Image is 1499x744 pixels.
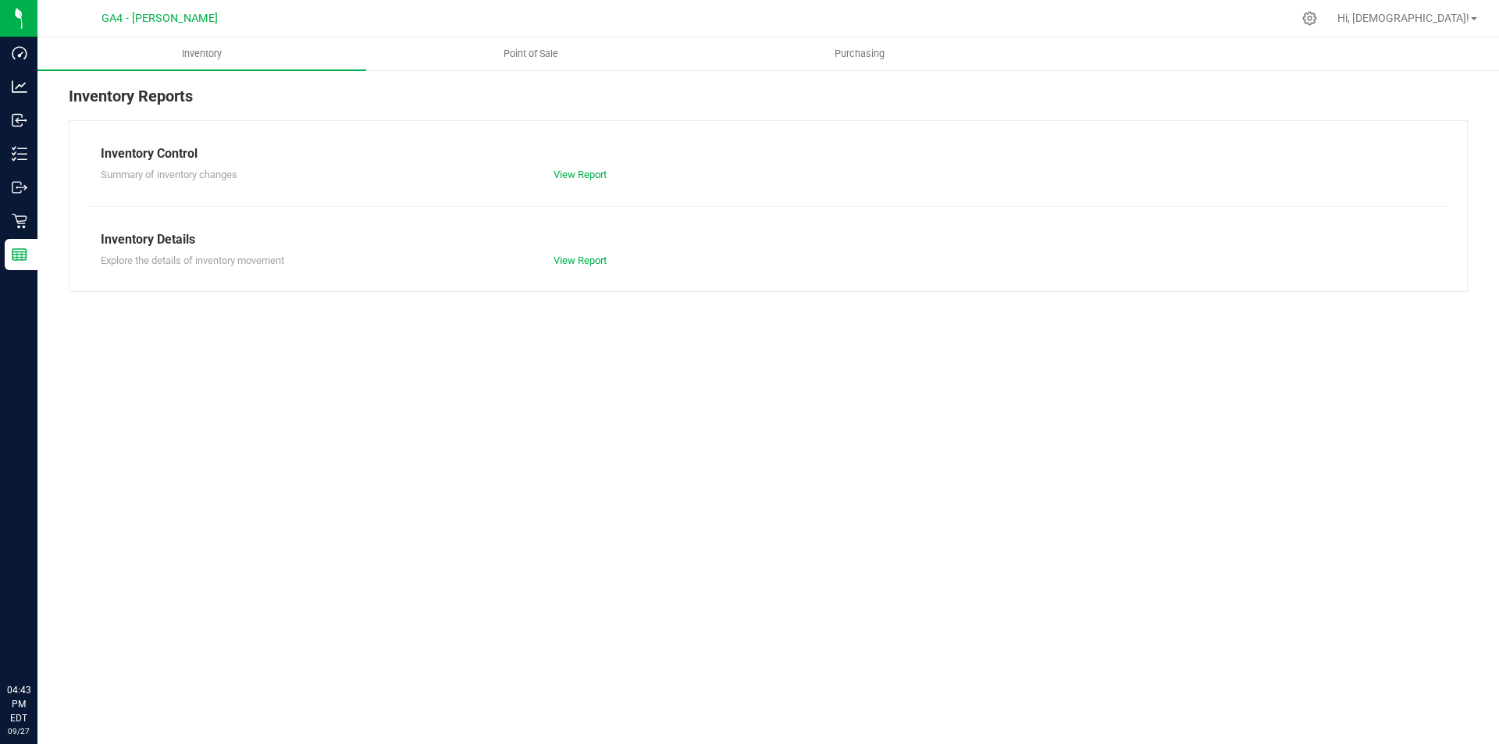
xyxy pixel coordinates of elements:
span: Hi, [DEMOGRAPHIC_DATA]! [1337,12,1469,24]
inline-svg: Retail [12,213,27,229]
inline-svg: Outbound [12,180,27,195]
span: GA4 - [PERSON_NAME] [101,12,218,25]
a: View Report [554,255,607,266]
inline-svg: Analytics [12,79,27,94]
inline-svg: Inventory [12,146,27,162]
div: Inventory Control [101,144,1436,163]
a: Point of Sale [366,37,695,70]
a: Purchasing [695,37,1024,70]
span: Summary of inventory changes [101,169,237,180]
inline-svg: Reports [12,247,27,262]
div: Inventory Reports [69,84,1468,120]
a: View Report [554,169,607,180]
div: Manage settings [1300,11,1319,26]
iframe: Resource center [16,619,62,666]
inline-svg: Inbound [12,112,27,128]
p: 09/27 [7,725,30,737]
p: 04:43 PM EDT [7,683,30,725]
div: Inventory Details [101,230,1436,249]
inline-svg: Dashboard [12,45,27,61]
span: Purchasing [814,47,906,61]
span: Inventory [161,47,243,61]
span: Point of Sale [482,47,579,61]
span: Explore the details of inventory movement [101,255,284,266]
a: Inventory [37,37,366,70]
